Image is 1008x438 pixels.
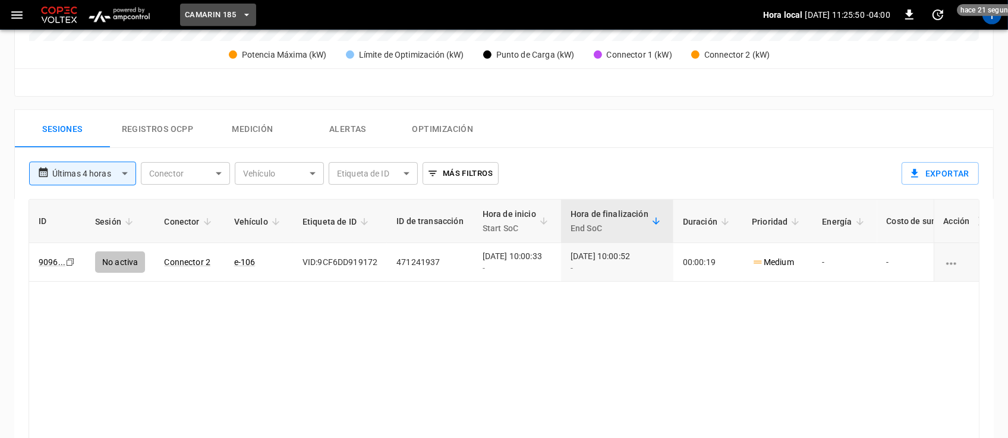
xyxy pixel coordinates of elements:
[39,257,65,267] a: 9096...
[933,200,979,243] th: Acción
[110,110,205,148] button: Registros OCPP
[902,162,979,185] button: Exportar
[387,200,473,243] th: ID de transacción
[234,257,256,267] a: e-106
[483,207,552,235] span: Hora de inicioStart SoC
[483,250,552,274] div: [DATE] 10:00:33
[752,215,803,229] span: Prioridad
[571,207,648,235] div: Hora de finalización
[242,49,327,61] div: Potencia Máxima (kW)
[607,49,672,61] div: Connector 1 (kW)
[234,215,283,229] span: Vehículo
[752,256,794,269] p: Medium
[387,243,473,282] td: 471241937
[496,49,575,61] div: Punto de Carga (kW)
[483,207,536,235] div: Hora de inicio
[763,9,803,21] p: Hora local
[887,210,987,232] div: Costo de suministro
[805,9,890,21] p: [DATE] 11:25:50 -04:00
[39,4,80,26] img: Customer Logo
[95,215,137,229] span: Sesión
[300,110,395,148] button: Alertas
[943,256,969,268] div: charging session options
[15,110,110,148] button: Sesiones
[423,162,499,185] button: Más filtros
[571,207,664,235] span: Hora de finalizaciónEnd SoC
[822,215,867,229] span: Energía
[185,8,236,22] span: Camarin 185
[95,251,145,273] div: No activa
[65,256,77,269] div: copy
[928,5,947,24] button: set refresh interval
[180,4,256,27] button: Camarin 185
[704,49,770,61] div: Connector 2 (kW)
[52,162,136,185] div: Últimas 4 horas
[571,250,664,274] div: [DATE] 10:00:52
[877,243,997,282] td: -
[812,243,877,282] td: -
[571,262,664,274] div: -
[293,243,387,282] td: VID:9CF6DD919172
[303,215,372,229] span: Etiqueta de ID
[483,221,536,235] p: Start SoC
[84,4,154,26] img: ampcontrol.io logo
[164,257,210,267] a: Connector 2
[483,262,552,274] div: -
[359,49,464,61] div: Límite de Optimización (kW)
[29,200,86,243] th: ID
[395,110,490,148] button: Optimización
[673,243,742,282] td: 00:00:19
[683,215,733,229] span: Duración
[205,110,300,148] button: Medición
[164,215,215,229] span: Conector
[571,221,648,235] p: End SoC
